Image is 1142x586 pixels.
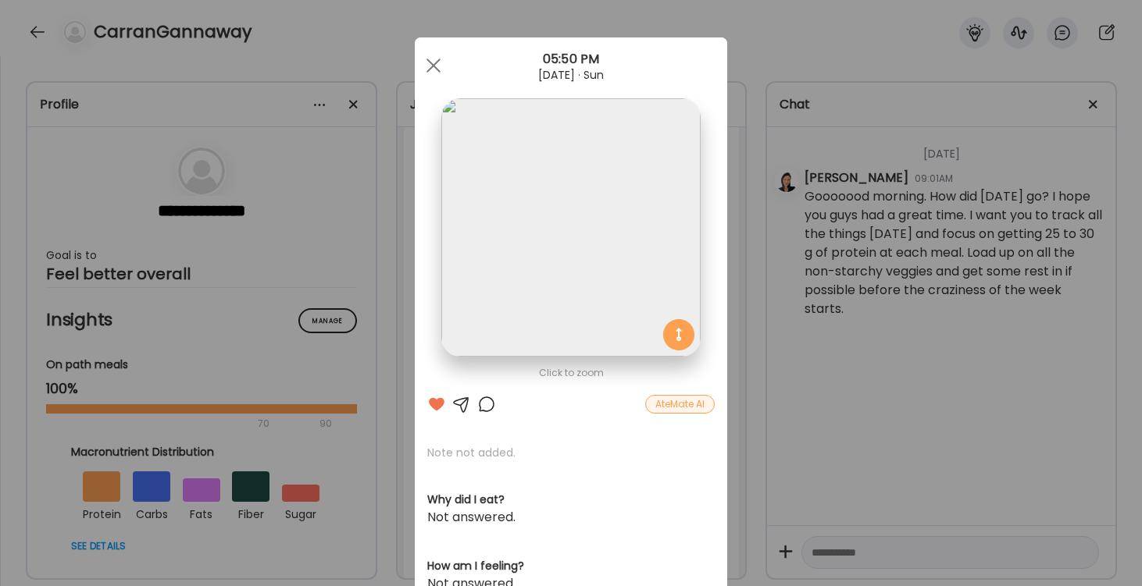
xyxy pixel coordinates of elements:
p: Note not added. [427,445,715,460]
img: images%2FKkOFNasss1NKMjzDX2ZYA4Skty62%2F1lBtqYASFsfKjJQoBV0i%2Finh78zmBoK4iSzcb2Gvm_1080 [441,98,700,357]
div: 05:50 PM [415,50,727,69]
h3: How am I feeling? [427,558,715,574]
h3: Why did I eat? [427,492,715,508]
div: Not answered. [427,508,715,527]
div: AteMate AI [645,395,715,414]
div: Click to zoom [427,364,715,382]
div: [DATE] · Sun [415,69,727,81]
